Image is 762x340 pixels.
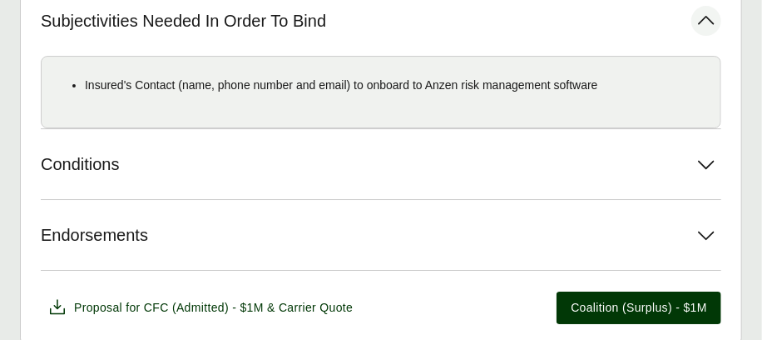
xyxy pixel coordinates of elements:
span: & Carrier Quote [267,301,353,314]
button: Coalition (Surplus) - $1M [557,292,721,324]
button: Endorsements [41,200,721,270]
span: Endorsements [41,225,148,246]
span: Subjectivities Needed In Order To Bind [41,11,326,32]
p: Insured's Contact (name, phone number and email) to onboard to Anzen risk management software [85,77,707,94]
span: Proposal for [74,299,353,317]
span: Conditions [41,154,120,175]
span: Coalition (Surplus) - $1M [571,299,707,317]
span: CFC (Admitted) - $1M [144,301,264,314]
button: Conditions [41,129,721,199]
button: Proposal for CFC (Admitted) - $1M & Carrier Quote [41,291,359,324]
